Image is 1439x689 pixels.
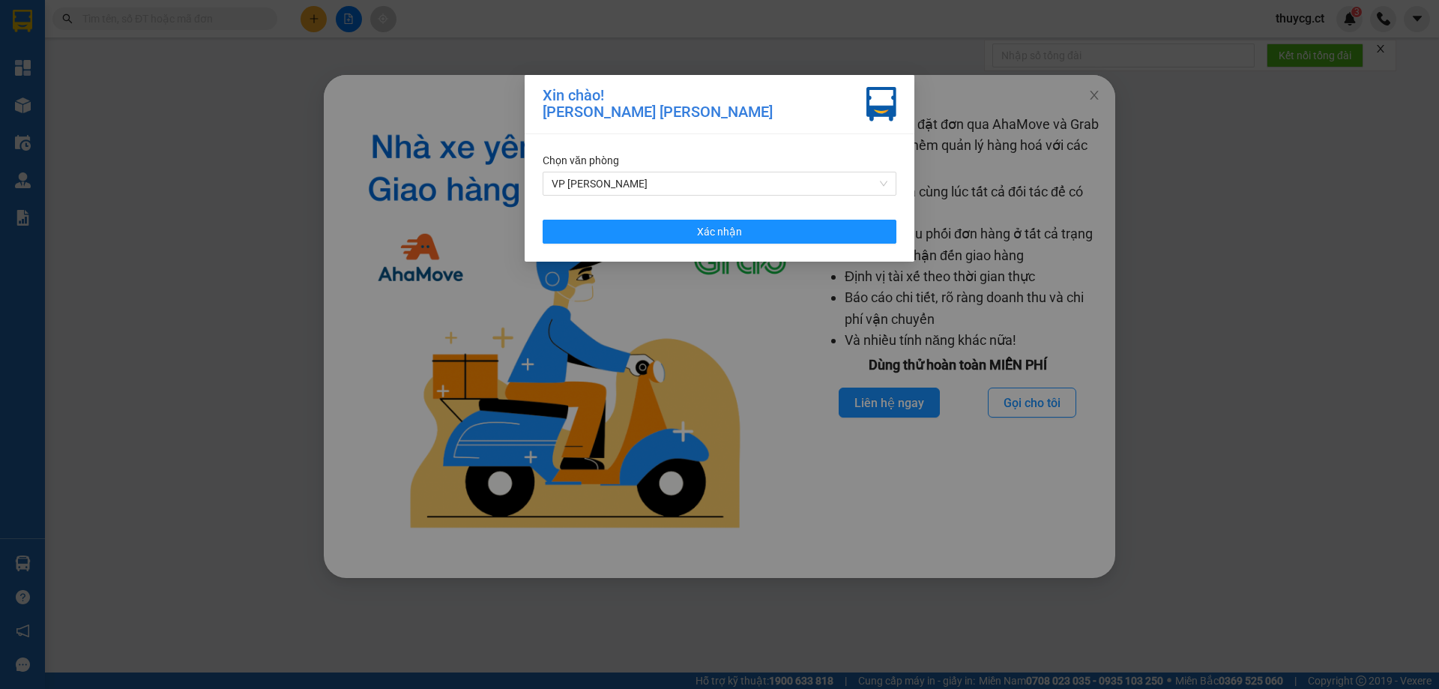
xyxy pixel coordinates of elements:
[552,172,887,195] span: VP Cương Gián
[866,87,896,121] img: vxr-icon
[543,87,773,121] div: Xin chào! [PERSON_NAME] [PERSON_NAME]
[697,223,742,240] span: Xác nhận
[543,152,896,169] div: Chọn văn phòng
[543,220,896,244] button: Xác nhận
